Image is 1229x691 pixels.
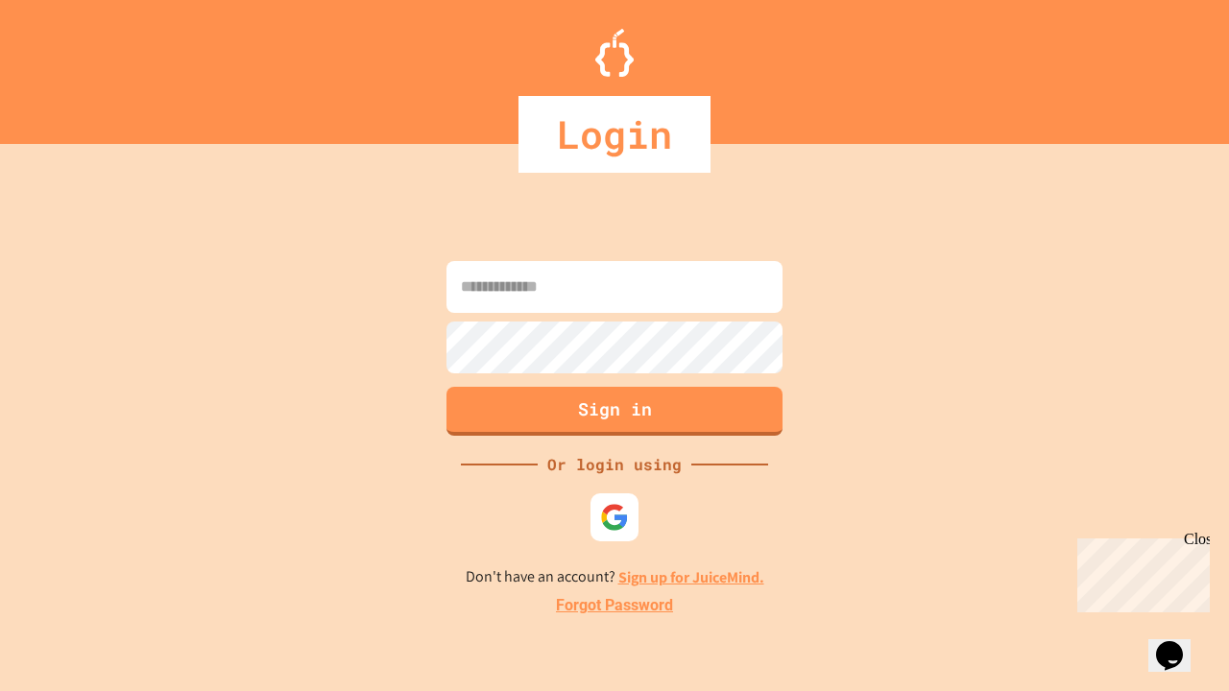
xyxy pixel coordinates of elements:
a: Forgot Password [556,594,673,617]
div: Login [518,96,711,173]
div: Chat with us now!Close [8,8,133,122]
img: google-icon.svg [600,503,629,532]
button: Sign in [446,387,783,436]
iframe: chat widget [1070,531,1210,612]
iframe: chat widget [1148,614,1210,672]
a: Sign up for JuiceMind. [618,567,764,587]
div: Or login using [538,453,691,476]
img: Logo.svg [595,29,634,77]
p: Don't have an account? [466,565,764,589]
